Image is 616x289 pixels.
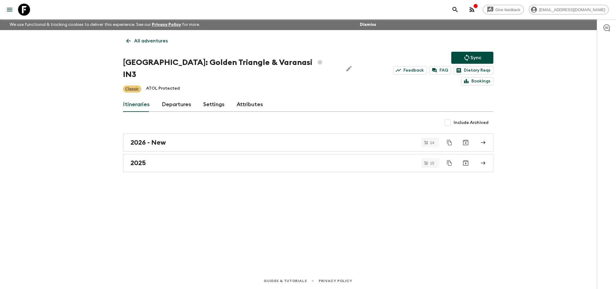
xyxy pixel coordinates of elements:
[162,97,191,112] a: Departures
[237,97,263,112] a: Attributes
[461,77,493,85] a: Bookings
[123,35,171,47] a: All adventures
[146,85,180,93] p: ATOL Protected
[7,19,202,30] p: We use functional & tracking cookies to deliver this experience. See our for more.
[529,5,609,14] div: [EMAIL_ADDRESS][DOMAIN_NAME]
[343,57,355,81] button: Edit Adventure Title
[123,97,150,112] a: Itineraries
[264,278,307,284] a: Guides & Tutorials
[454,66,493,75] a: Dietary Reqs
[470,54,481,61] p: Sync
[451,52,493,64] button: Sync adventure departures to the booking engine
[134,37,168,45] p: All adventures
[483,5,524,14] a: Give feedback
[130,139,166,146] h2: 2026 - New
[358,20,378,29] button: Dismiss
[125,86,139,92] p: Classic
[492,8,524,12] span: Give feedback
[426,161,438,165] span: 15
[426,141,438,145] span: 14
[460,157,472,169] button: Archive
[536,8,608,12] span: [EMAIL_ADDRESS][DOMAIN_NAME]
[429,66,451,75] a: FAQ
[152,23,181,27] a: Privacy Policy
[449,4,461,16] button: search adventures
[123,57,338,81] h1: [GEOGRAPHIC_DATA]: Golden Triangle & Varanasi IN3
[123,134,493,152] a: 2026 - New
[460,137,472,149] button: Archive
[319,278,352,284] a: Privacy Policy
[393,66,427,75] a: Feedback
[444,137,455,148] button: Duplicate
[4,4,16,16] button: menu
[454,120,489,126] span: Include Archived
[444,158,455,168] button: Duplicate
[123,154,493,172] a: 2025
[203,97,225,112] a: Settings
[130,159,146,167] h2: 2025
